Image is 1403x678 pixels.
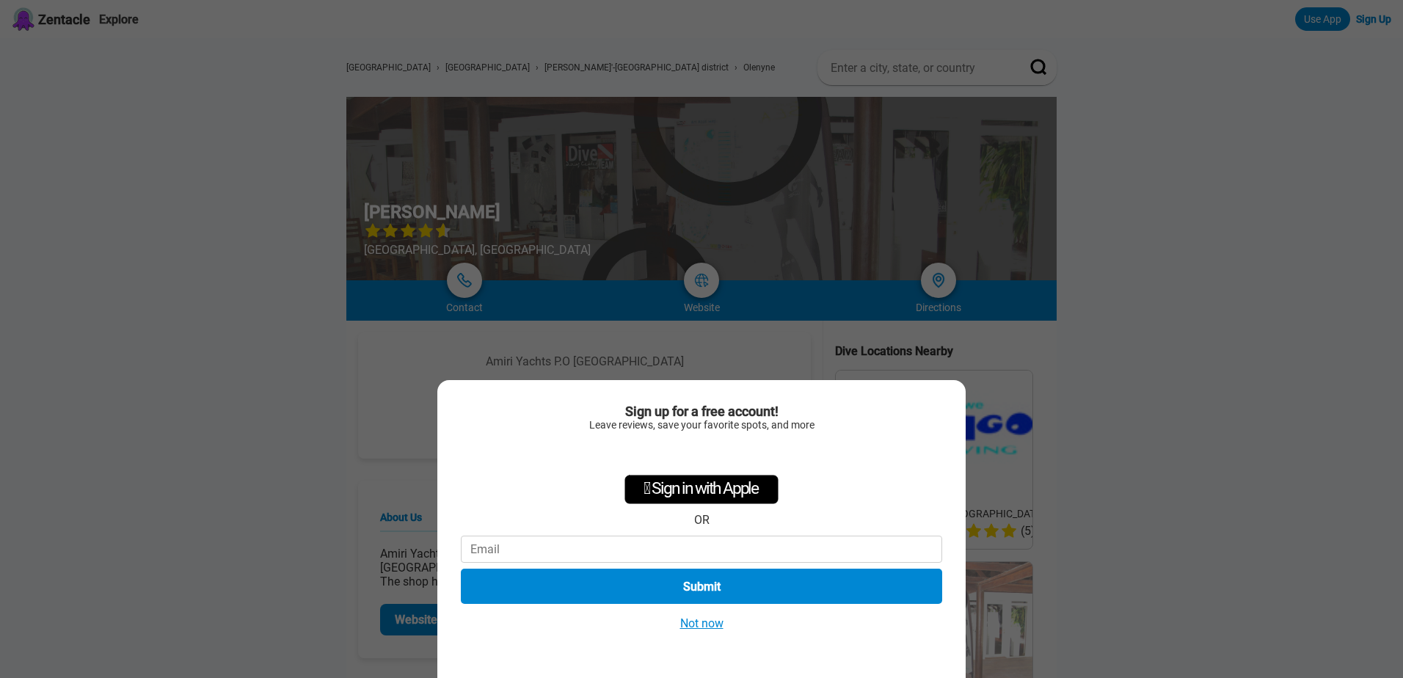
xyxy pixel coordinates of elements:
div: Sign up for a free account! [461,404,942,419]
button: Not now [676,616,728,631]
iframe: Sign in with Google Button [627,438,776,470]
input: Email [461,536,942,563]
div: Leave reviews, save your favorite spots, and more [461,419,942,431]
button: Submit [461,569,942,604]
div: Sign in with Apple [624,475,779,504]
div: OR [694,513,710,527]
